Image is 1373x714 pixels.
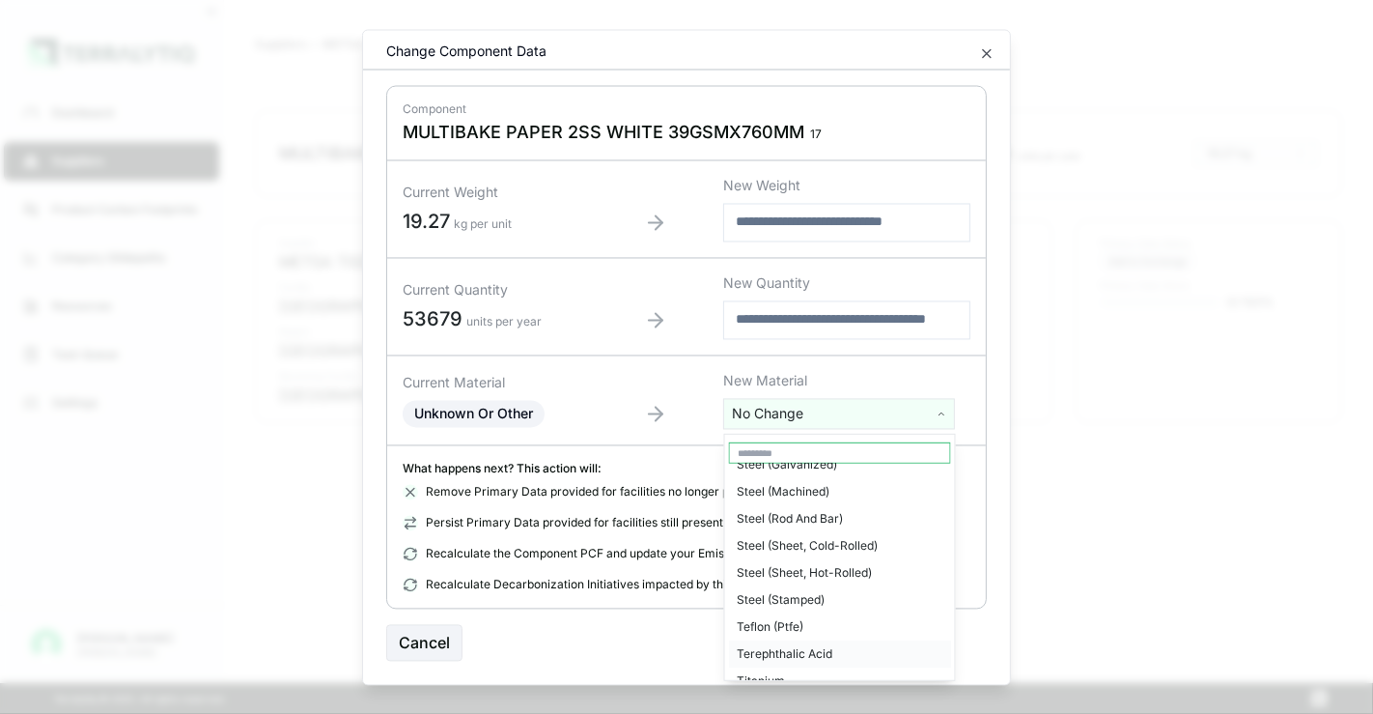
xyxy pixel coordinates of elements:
[569,343,584,358] svg: View audit trail
[729,641,951,668] div: Terephthalic Acid
[729,559,951,586] div: Steel (Sheet, Hot-Rolled)
[729,614,951,641] div: Teflon (Ptfe)
[729,586,951,614] div: Steel (Stamped)
[729,451,951,478] div: Steel (Galvanized)
[588,347,647,358] span: kg CO e / kg
[616,352,621,360] sub: 2
[729,505,951,532] div: Steel (Rod And Bar)
[558,339,565,362] span: -
[729,668,951,695] div: Titanium
[724,434,956,681] div: No Change
[729,478,951,505] div: Steel (Machined)
[729,532,951,559] div: Steel (Sheet, Cold-Rolled)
